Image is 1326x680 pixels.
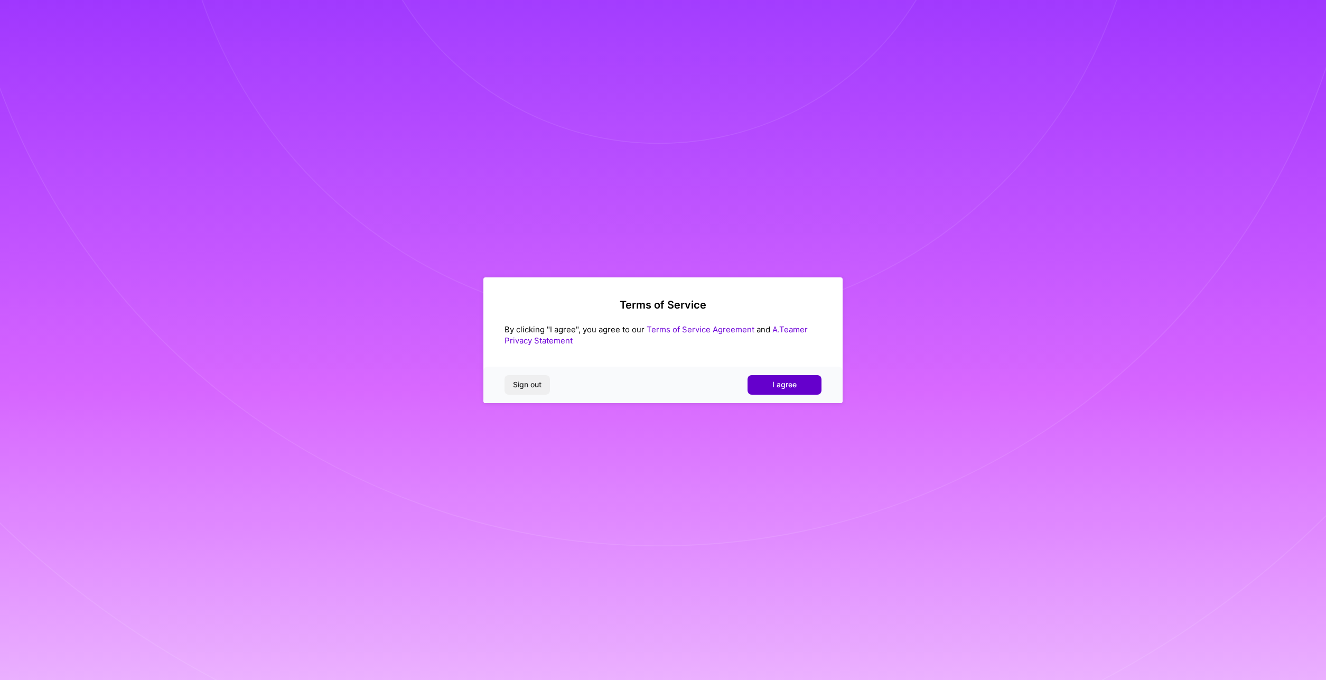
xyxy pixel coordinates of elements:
div: By clicking "I agree", you agree to our and [505,324,821,346]
button: Sign out [505,375,550,394]
span: Sign out [513,379,541,390]
h2: Terms of Service [505,299,821,311]
span: I agree [772,379,797,390]
button: I agree [748,375,821,394]
a: Terms of Service Agreement [647,324,754,334]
